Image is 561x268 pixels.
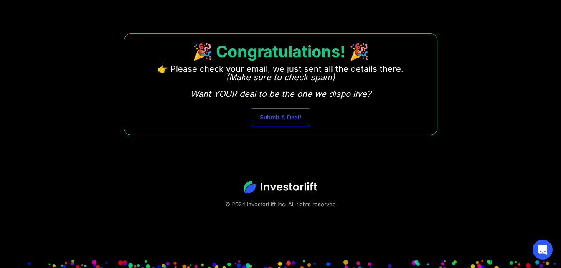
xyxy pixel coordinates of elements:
[533,240,553,260] div: Open Intercom Messenger
[29,200,532,208] div: © 2024 InvestorLift Inc. All rights reserved
[193,42,369,61] strong: 🎉 Congratulations! 🎉
[190,72,371,99] em: (Make sure to check spam) Want YOUR deal to be the one we dispo live?
[251,108,310,126] a: Submit A Deal!
[157,65,404,98] p: 👉 Please check your email, we just sent all the details there. ‍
